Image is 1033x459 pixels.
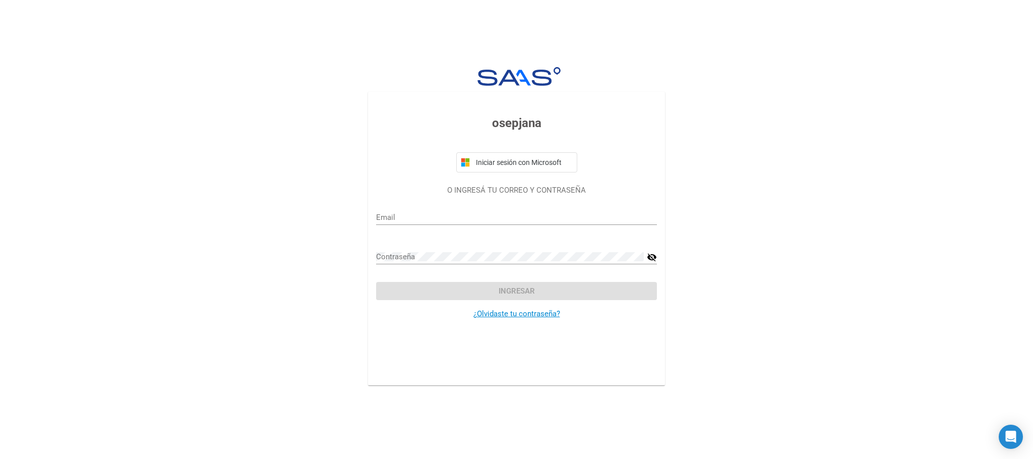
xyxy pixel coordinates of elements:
[647,251,657,263] mat-icon: visibility_off
[474,158,573,166] span: Iniciar sesión con Microsoft
[376,114,657,132] h3: osepjana
[376,185,657,196] p: O INGRESÁ TU CORREO Y CONTRASEÑA
[999,425,1023,449] div: Open Intercom Messenger
[499,286,535,296] span: Ingresar
[473,309,560,318] a: ¿Olvidaste tu contraseña?
[456,152,577,173] button: Iniciar sesión con Microsoft
[376,282,657,300] button: Ingresar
